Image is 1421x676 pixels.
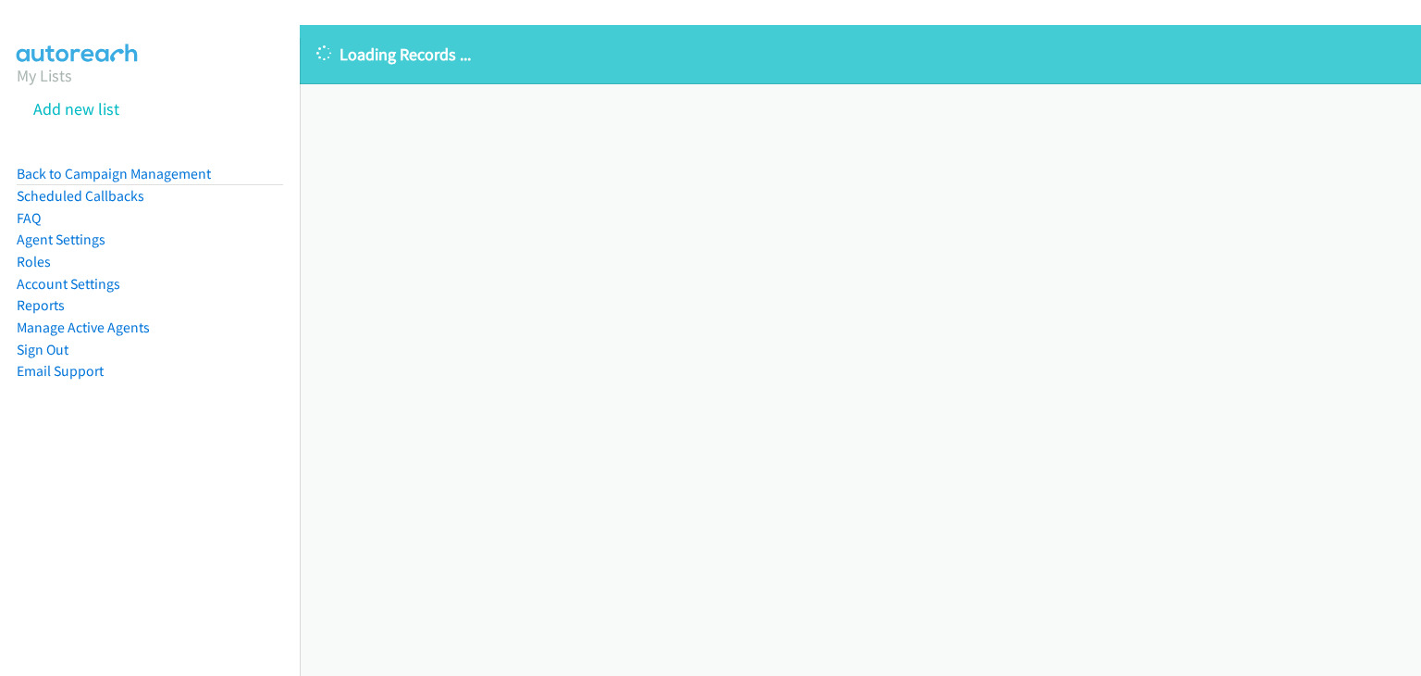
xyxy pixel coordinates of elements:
p: Loading Records ... [316,42,1404,67]
a: Agent Settings [17,231,105,248]
a: My Lists [17,65,72,86]
a: Scheduled Callbacks [17,187,144,205]
a: Reports [17,296,65,314]
a: Add new list [33,98,119,119]
a: Manage Active Agents [17,319,150,336]
a: Email Support [17,362,104,380]
a: Back to Campaign Management [17,165,211,182]
a: Sign Out [17,341,68,358]
a: FAQ [17,209,41,227]
a: Account Settings [17,275,120,293]
a: Roles [17,253,51,270]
